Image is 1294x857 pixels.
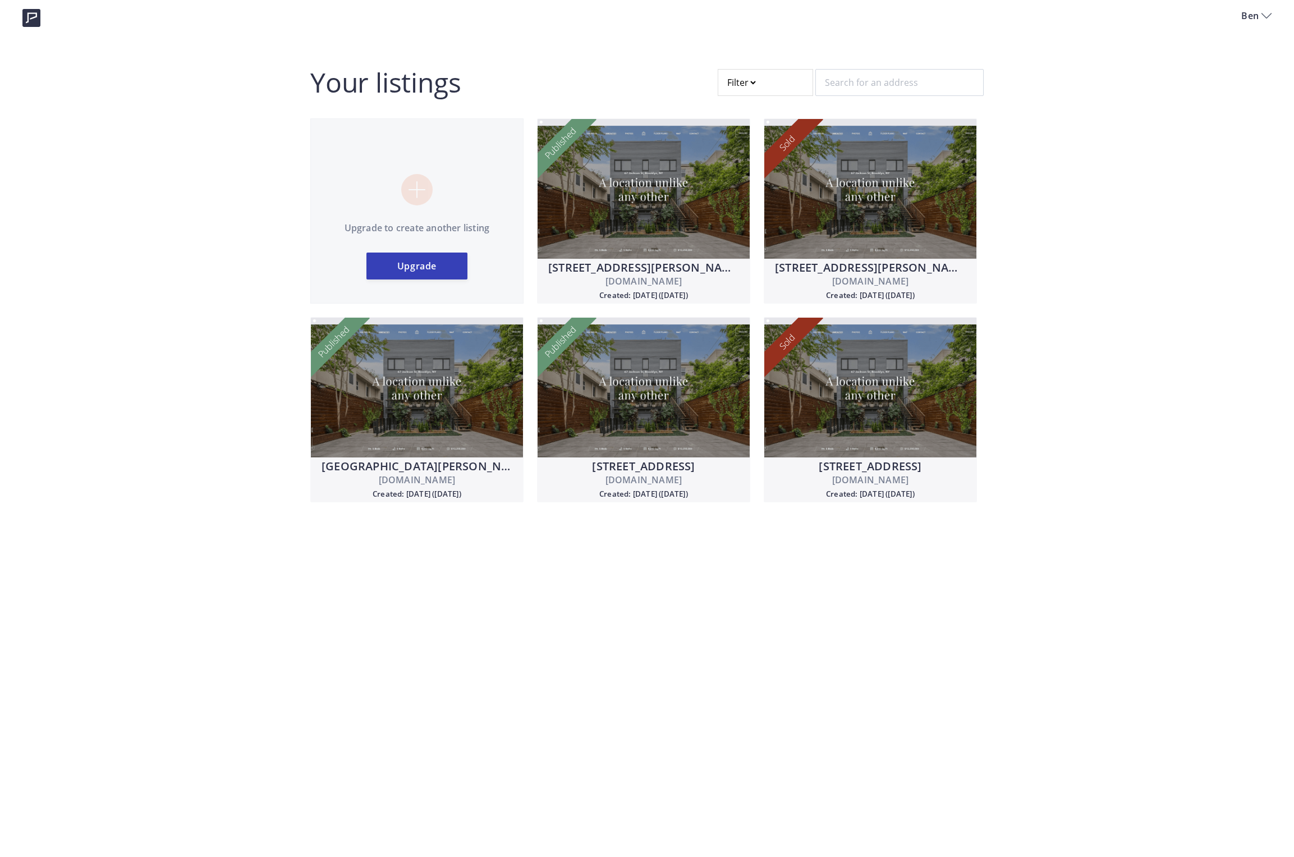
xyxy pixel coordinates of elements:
a: Upgrade [366,253,467,279]
p: Upgrade to create another listing [311,221,523,235]
h2: Your listings [310,69,461,96]
img: logo [22,9,40,27]
input: Search for an address [815,69,984,96]
span: Ben [1241,9,1261,22]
